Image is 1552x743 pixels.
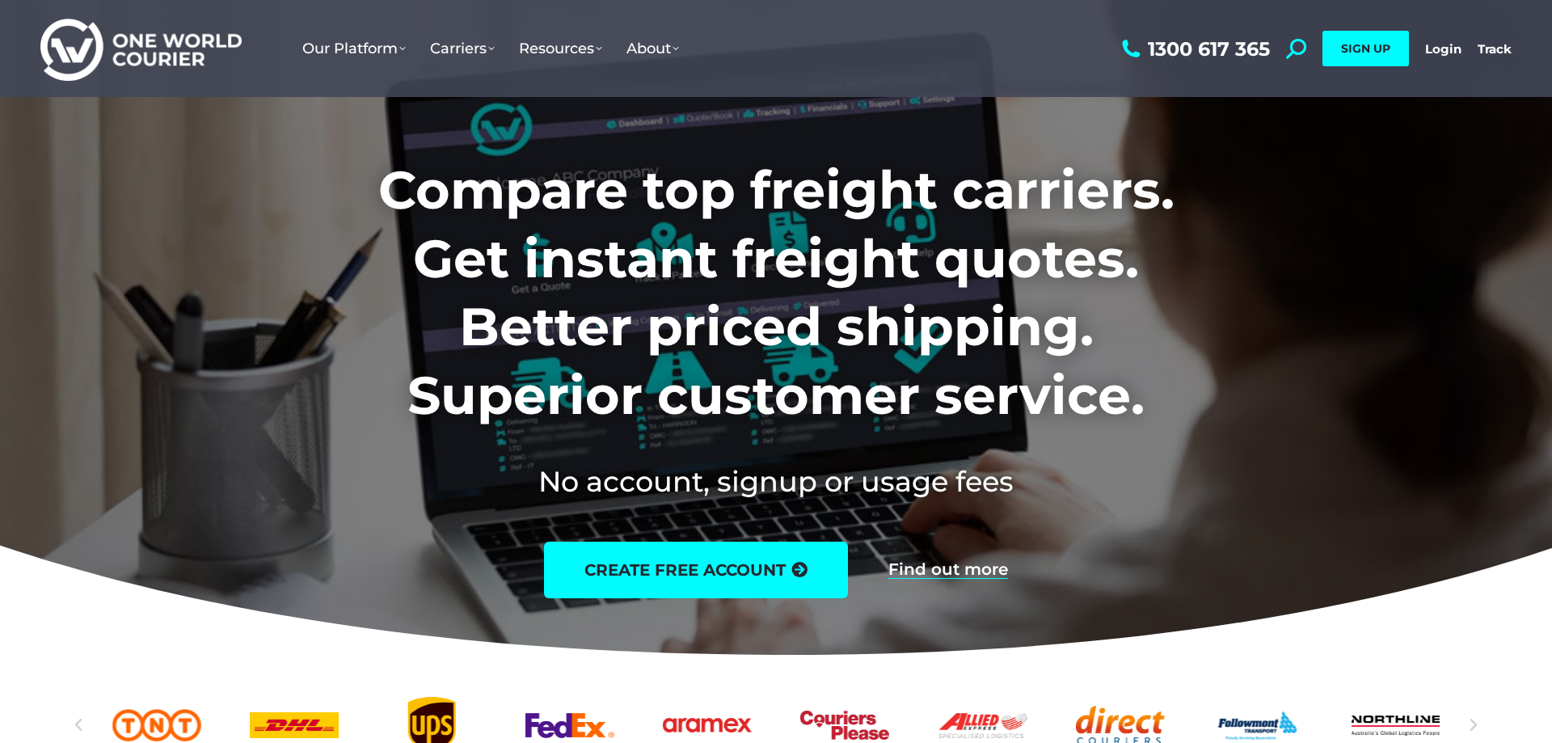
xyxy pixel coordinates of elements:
h1: Compare top freight carriers. Get instant freight quotes. Better priced shipping. Superior custom... [272,156,1281,429]
span: Our Platform [302,40,406,57]
a: create free account [544,542,848,598]
a: Resources [507,23,614,74]
a: Find out more [888,561,1008,579]
span: Resources [519,40,602,57]
span: About [626,40,679,57]
span: Carriers [430,40,495,57]
a: Carriers [418,23,507,74]
a: Track [1478,41,1512,57]
h2: No account, signup or usage fees [272,462,1281,501]
a: About [614,23,691,74]
img: One World Courier [40,16,242,82]
span: SIGN UP [1341,41,1390,56]
a: SIGN UP [1322,31,1409,66]
a: 1300 617 365 [1118,39,1270,59]
a: Login [1425,41,1461,57]
a: Our Platform [290,23,418,74]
